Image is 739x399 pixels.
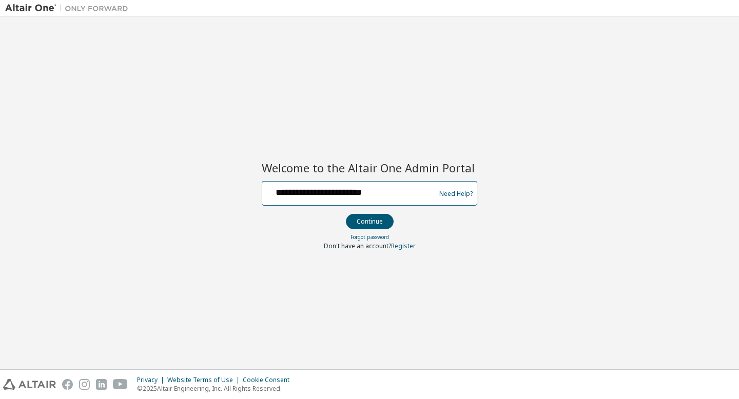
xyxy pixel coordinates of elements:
[391,242,416,250] a: Register
[262,161,477,175] h2: Welcome to the Altair One Admin Portal
[3,379,56,390] img: altair_logo.svg
[137,384,296,393] p: © 2025 Altair Engineering, Inc. All Rights Reserved.
[5,3,133,13] img: Altair One
[167,376,243,384] div: Website Terms of Use
[79,379,90,390] img: instagram.svg
[346,214,394,229] button: Continue
[96,379,107,390] img: linkedin.svg
[113,379,128,390] img: youtube.svg
[62,379,73,390] img: facebook.svg
[351,233,389,241] a: Forgot password
[137,376,167,384] div: Privacy
[243,376,296,384] div: Cookie Consent
[324,242,391,250] span: Don't have an account?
